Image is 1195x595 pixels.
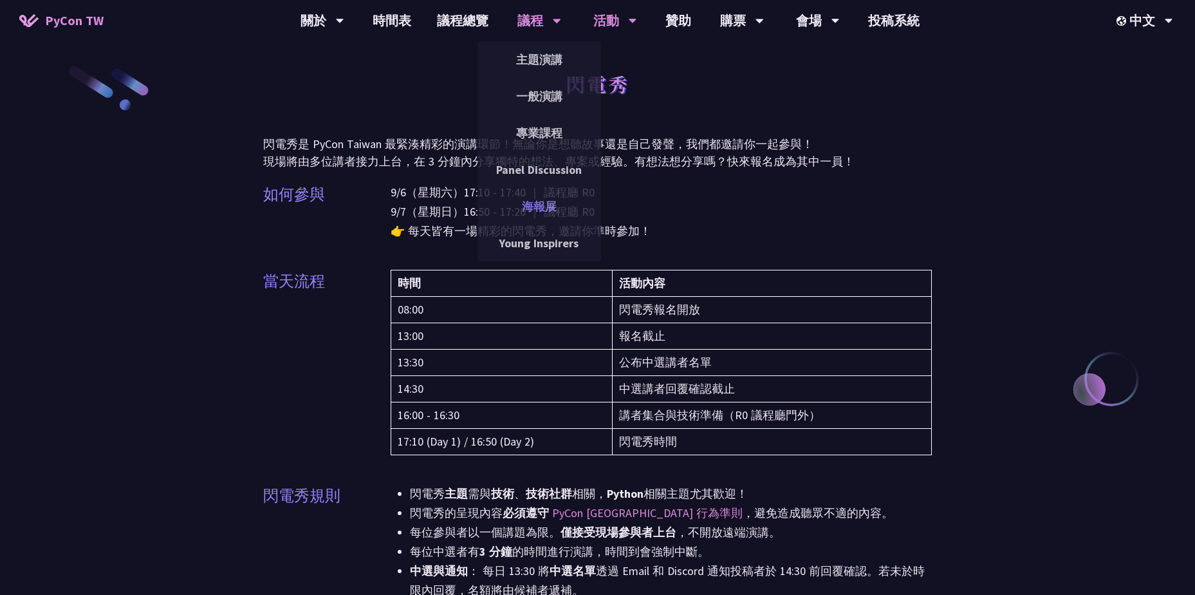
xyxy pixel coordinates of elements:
[479,544,512,559] strong: 3 分鐘
[477,155,601,185] a: Panel Discussion
[612,402,932,429] td: 講者集合與技術準備（R0 議程廳門外）
[410,563,468,578] strong: 中選與通知
[45,11,104,30] span: PyCon TW
[612,270,932,297] th: 活動內容
[410,484,932,504] li: 閃電秀 需與 、 相關， 相關主題尤其歡迎！
[391,270,612,297] th: 時間
[391,297,612,323] td: 08:00
[410,523,932,542] li: 每位參與者以一個講題為限。 ，不開放遠端演講。
[560,525,676,540] strong: 僅接受現場參與者上台
[410,542,932,562] li: 每位中選者有 的時間進行演講，時間到會強制中斷。
[410,504,932,523] li: 閃電秀的呈現內容 ，避免造成聽眾不適的內容。
[391,183,932,241] p: 9/6（星期六）17:10 - 17:40 ｜ 議程廳 R0 9/7（星期日）16:50 - 17:20 ｜ 議程廳 R0 👉 每天皆有一場精彩的閃電秀，邀請你準時參加！
[445,486,468,501] strong: 主題
[477,44,601,75] a: 主題演講
[552,505,743,520] a: PyCon [GEOGRAPHIC_DATA] 行為準則
[526,486,572,501] strong: 技術社群
[391,402,612,429] td: 16:00 - 16:30
[391,323,612,350] td: 13:00
[263,183,325,206] p: 如何參與
[6,5,116,37] a: PyCon TW
[391,350,612,376] td: 13:30
[1116,16,1129,26] img: Locale Icon
[391,376,612,402] td: 14:30
[550,563,596,578] strong: 中選名單
[612,323,932,350] td: 報名截止
[391,429,612,455] td: 17:10 (Day 1) / 16:50 (Day 2)
[491,486,514,501] strong: 技術
[503,505,549,520] strong: 必須遵守
[612,297,932,323] td: 閃電秀報名開放
[607,486,644,501] strong: Python
[477,228,601,258] a: Young Inspirers
[612,350,932,376] td: 公布中選講者名單
[263,135,932,170] p: 閃電秀是 PyCon Taiwan 最緊湊精彩的演講環節！無論你是想聽故事還是自己發聲，我們都邀請你一起參與！ 現場將由多位講者接力上台，在 3 分鐘內分享獨特的想法、專案或經驗。有想法想分享嗎...
[477,191,601,222] a: 海報展
[477,118,601,148] a: 專業課程
[263,270,325,293] p: 當天流程
[612,429,932,455] td: 閃電秀時間
[19,14,39,27] img: Home icon of PyCon TW 2025
[612,376,932,402] td: 中選講者回覆確認截止
[477,81,601,111] a: 一般演講
[263,484,340,507] p: 閃電秀規則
